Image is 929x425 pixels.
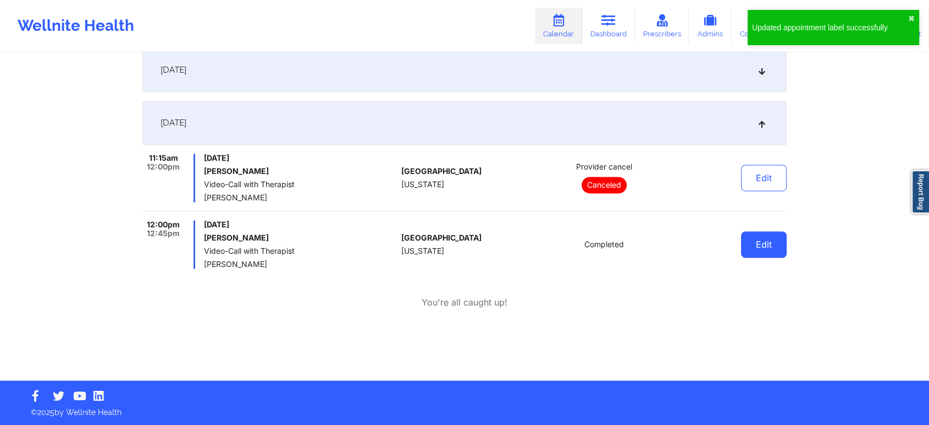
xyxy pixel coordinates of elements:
span: [DATE] [204,220,397,229]
span: Video-Call with Therapist [204,247,397,255]
span: [DATE] [161,117,186,128]
span: Provider cancel [576,162,632,171]
span: 11:15am [149,154,178,162]
p: Canceled [582,177,627,193]
a: Calendar [535,8,582,44]
span: [US_STATE] [401,247,444,255]
div: Updated appointment label successfully [752,22,908,33]
span: 12:00pm [147,220,180,229]
p: © 2025 by Wellnite Health [23,399,906,417]
span: [US_STATE] [401,180,444,189]
a: Admins [689,8,732,44]
span: [PERSON_NAME] [204,260,397,269]
span: [GEOGRAPHIC_DATA] [401,167,482,176]
p: You're all caught up! [422,296,507,309]
button: close [908,14,915,23]
a: Prescribers [635,8,689,44]
span: Completed [584,240,624,249]
span: 12:00pm [147,162,180,171]
h6: [PERSON_NAME] [204,233,397,242]
a: Dashboard [582,8,635,44]
span: 12:45pm [147,229,180,238]
span: Video-Call with Therapist [204,180,397,189]
button: Edit [741,165,787,191]
h6: [PERSON_NAME] [204,167,397,176]
button: Edit [741,231,787,258]
a: Report Bug [911,170,929,214]
span: [PERSON_NAME] [204,193,397,202]
a: Coaches [732,8,777,44]
span: [GEOGRAPHIC_DATA] [401,233,482,242]
span: [DATE] [161,64,186,75]
span: [DATE] [204,154,397,162]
